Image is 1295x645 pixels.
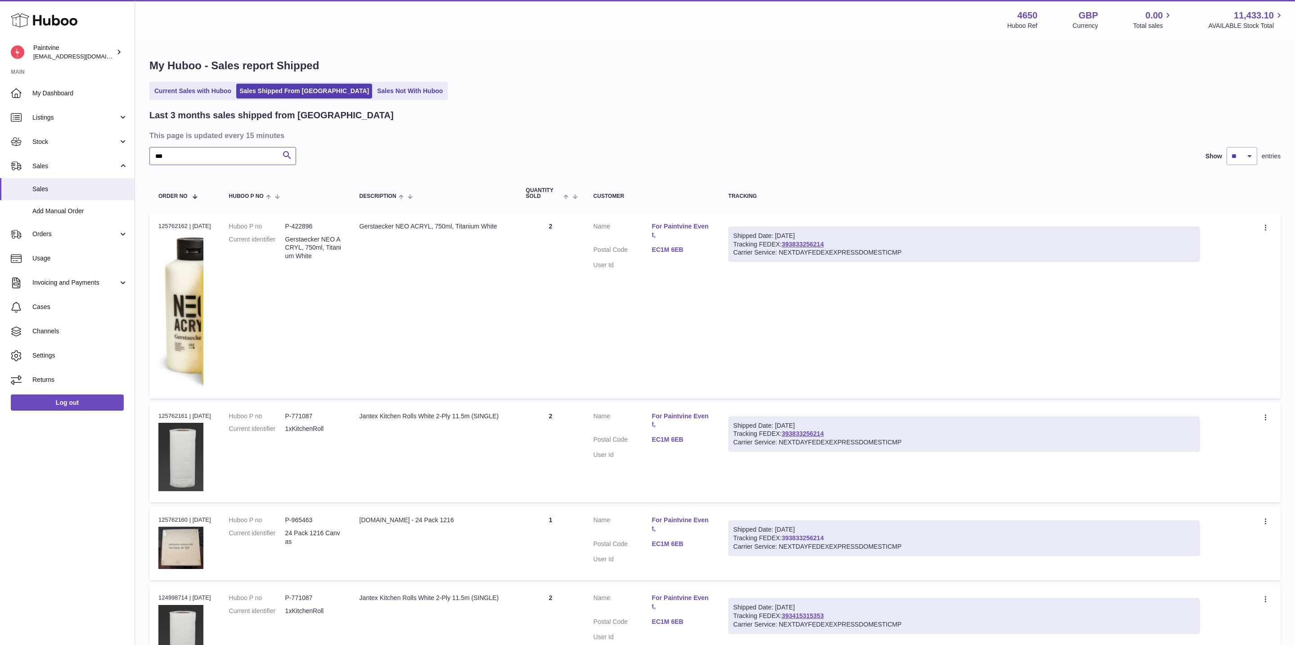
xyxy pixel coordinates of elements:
[1146,9,1163,22] span: 0.00
[733,232,1195,240] div: Shipped Date: [DATE]
[728,417,1200,452] div: Tracking FEDEX:
[1007,22,1038,30] div: Huboo Ref
[158,516,211,524] div: 125762160 | [DATE]
[652,594,710,611] a: For Paintvine Event,
[733,421,1195,430] div: Shipped Date: [DATE]
[285,607,342,615] dd: 1xKitchenRoll
[1208,22,1284,30] span: AVAILABLE Stock Total
[594,222,652,242] dt: Name
[11,394,124,411] a: Log out
[32,327,128,336] span: Channels
[32,138,118,146] span: Stock
[158,594,211,602] div: 124998714 | [DATE]
[526,188,562,199] span: Quantity Sold
[285,425,342,433] dd: 1xKitchenRoll
[594,412,652,431] dt: Name
[728,193,1200,199] div: Tracking
[229,235,285,261] dt: Current identifier
[594,435,652,446] dt: Postal Code
[151,84,234,99] a: Current Sales with Huboo
[149,130,1278,140] h3: This page is updated every 15 minutes
[1133,22,1173,30] span: Total sales
[158,233,203,387] img: 1648550517.png
[149,109,394,121] h2: Last 3 months sales shipped from [GEOGRAPHIC_DATA]
[32,185,128,193] span: Sales
[594,540,652,551] dt: Postal Code
[594,451,652,459] dt: User Id
[32,230,118,238] span: Orders
[158,412,211,420] div: 125762161 | [DATE]
[1234,9,1274,22] span: 11,433.10
[229,516,285,524] dt: Huboo P no
[360,412,508,421] div: Jantex Kitchen Rolls White 2-Ply 11.5m (SINGLE)
[652,435,710,444] a: EC1M 6EB
[728,598,1200,634] div: Tracking FEDEX:
[652,246,710,254] a: EC1M 6EB
[652,412,710,429] a: For Paintvine Event,
[652,540,710,548] a: EC1M 6EB
[594,193,710,199] div: Customer
[32,351,128,360] span: Settings
[594,246,652,256] dt: Postal Code
[32,303,128,311] span: Cases
[782,534,823,542] a: 393833256214
[360,594,508,602] div: Jantex Kitchen Rolls White 2-Ply 11.5m (SINGLE)
[1073,22,1098,30] div: Currency
[229,425,285,433] dt: Current identifier
[149,58,1281,73] h1: My Huboo - Sales report Shipped
[360,222,508,231] div: Gerstaecker NEO ACRYL, 750ml, Titanium White
[594,618,652,628] dt: Postal Code
[517,213,585,399] td: 2
[594,555,652,564] dt: User Id
[782,612,823,619] a: 393415315353
[1079,9,1098,22] strong: GBP
[33,44,114,61] div: Paintvine
[229,607,285,615] dt: Current identifier
[652,516,710,533] a: For Paintvine Event,
[728,520,1200,556] div: Tracking FEDEX:
[1208,9,1284,30] a: 11,433.10 AVAILABLE Stock Total
[158,527,203,569] img: 46501747297401.png
[32,254,128,263] span: Usage
[158,222,211,230] div: 125762162 | [DATE]
[285,529,342,546] dd: 24 Pack 1216 Canvas
[360,516,508,524] div: [DOMAIN_NAME] - 24 Pack 1216
[32,89,128,98] span: My Dashboard
[236,84,372,99] a: Sales Shipped From [GEOGRAPHIC_DATA]
[285,235,342,261] dd: Gerstaecker NEO ACRYL, 750ml, Titanium White
[733,525,1195,534] div: Shipped Date: [DATE]
[728,227,1200,262] div: Tracking FEDEX:
[285,594,342,602] dd: P-771087
[1262,152,1281,161] span: entries
[733,248,1195,257] div: Carrier Service: NEXTDAYFEDEXEXPRESSDOMESTICMP
[32,207,128,215] span: Add Manual Order
[1017,9,1038,22] strong: 4650
[11,45,24,59] img: euan@paintvine.co.uk
[229,193,264,199] span: Huboo P no
[229,222,285,231] dt: Huboo P no
[229,594,285,602] dt: Huboo P no
[285,412,342,421] dd: P-771087
[733,603,1195,612] div: Shipped Date: [DATE]
[374,84,446,99] a: Sales Not With Huboo
[1205,152,1222,161] label: Show
[229,529,285,546] dt: Current identifier
[158,423,203,491] img: 1683653328.png
[594,594,652,613] dt: Name
[32,162,118,170] span: Sales
[1133,9,1173,30] a: 0.00 Total sales
[33,53,132,60] span: [EMAIL_ADDRESS][DOMAIN_NAME]
[517,507,585,580] td: 1
[32,376,128,384] span: Returns
[285,222,342,231] dd: P-422896
[652,618,710,626] a: EC1M 6EB
[652,222,710,239] a: For Paintvine Event,
[733,542,1195,551] div: Carrier Service: NEXTDAYFEDEXEXPRESSDOMESTICMP
[360,193,396,199] span: Description
[285,516,342,524] dd: P-965463
[229,412,285,421] dt: Huboo P no
[517,403,585,502] td: 2
[782,430,823,437] a: 393833256214
[733,620,1195,629] div: Carrier Service: NEXTDAYFEDEXEXPRESSDOMESTICMP
[733,438,1195,447] div: Carrier Service: NEXTDAYFEDEXEXPRESSDOMESTICMP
